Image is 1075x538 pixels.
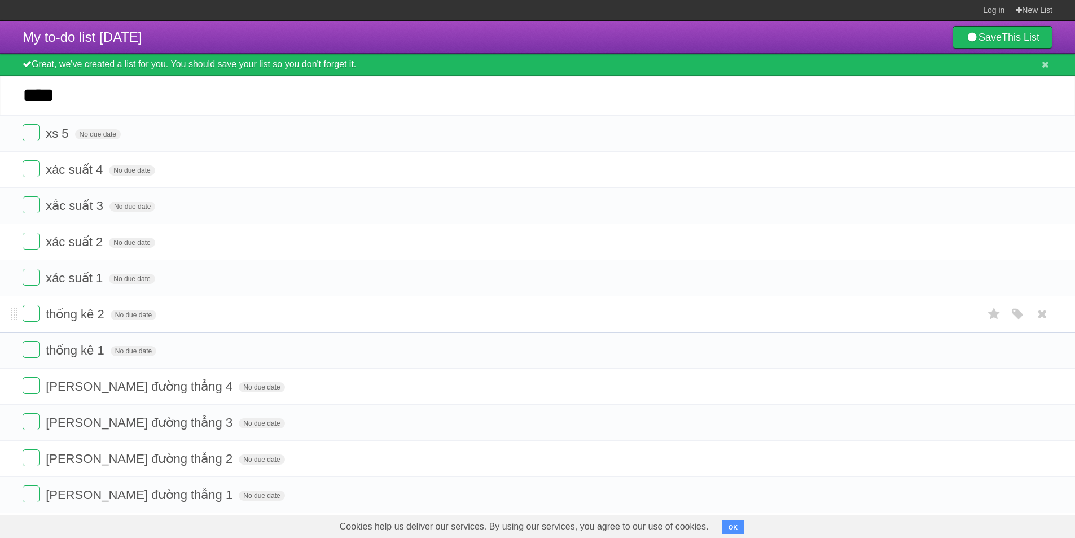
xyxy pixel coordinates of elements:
span: No due date [239,382,284,392]
button: OK [722,520,744,534]
span: xs 5 [46,126,71,141]
label: Done [23,485,40,502]
span: thống kê 2 [46,307,107,321]
label: Done [23,449,40,466]
span: No due date [239,491,284,501]
span: xác suất 2 [46,235,106,249]
span: Cookies help us deliver our services. By using our services, you agree to our use of cookies. [328,515,720,538]
a: SaveThis List [953,26,1052,49]
span: xác suất 1 [46,271,106,285]
span: thống kê 1 [46,343,107,357]
label: Done [23,160,40,177]
label: Done [23,269,40,286]
span: [PERSON_NAME] đường thẳng 2 [46,452,235,466]
span: My to-do list [DATE] [23,29,142,45]
span: [PERSON_NAME] đường thẳng 3 [46,415,235,430]
span: [PERSON_NAME] đường thẳng 4 [46,379,235,393]
span: No due date [111,346,156,356]
span: No due date [109,165,155,176]
label: Done [23,196,40,213]
b: This List [1002,32,1039,43]
label: Done [23,124,40,141]
span: No due date [109,202,155,212]
span: No due date [75,129,121,139]
span: [PERSON_NAME] đường thẳng 1 [46,488,235,502]
label: Star task [984,305,1005,323]
label: Done [23,305,40,322]
span: xắc suất 3 [46,199,106,213]
label: Done [23,413,40,430]
span: No due date [239,418,284,428]
label: Done [23,233,40,250]
span: No due date [111,310,156,320]
span: No due date [109,238,155,248]
label: Done [23,377,40,394]
span: No due date [109,274,155,284]
label: Done [23,341,40,358]
span: xác suất 4 [46,163,106,177]
span: No due date [239,454,284,465]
